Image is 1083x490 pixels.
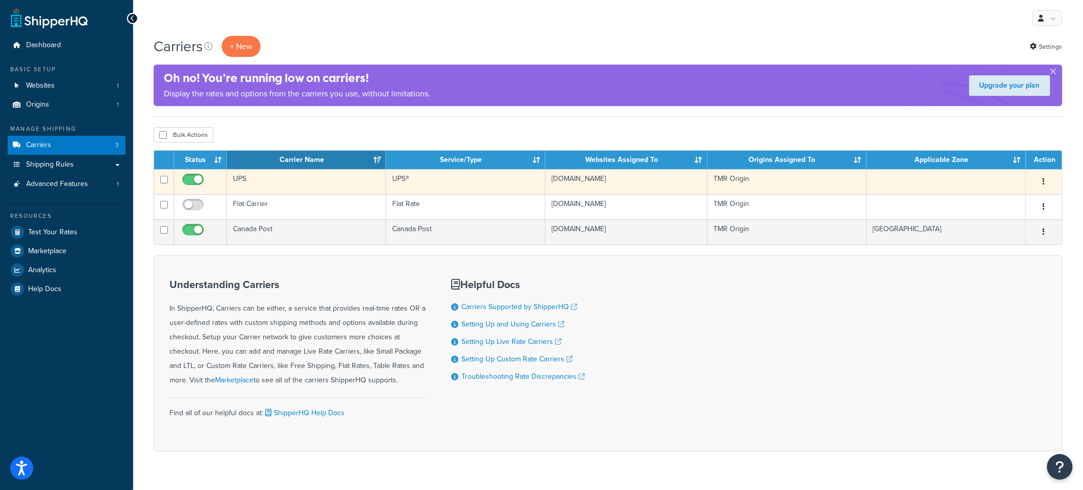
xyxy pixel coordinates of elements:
p: Display the rates and options from the carriers you use, without limitations. [164,87,430,101]
a: Upgrade your plan [969,75,1050,96]
li: Advanced Features [8,175,125,194]
span: 1 [117,81,119,90]
td: [DOMAIN_NAME] [545,219,707,244]
h3: Helpful Docs [451,279,585,290]
h1: Carriers [154,36,203,56]
a: Setting Up Live Rate Carriers [461,336,561,347]
span: Websites [26,81,55,90]
a: ShipperHQ Home [11,8,88,28]
td: UPS® [386,169,545,194]
button: Bulk Actions [154,127,214,142]
a: Settings [1030,39,1063,54]
span: Dashboard [26,41,61,50]
div: Manage Shipping [8,125,125,133]
a: Help Docs [8,280,125,298]
span: Marketplace [28,247,67,256]
span: Shipping Rules [26,160,74,169]
td: Flat Carrier [227,194,386,219]
span: Test Your Rates [28,228,77,237]
li: Carriers [8,136,125,155]
span: 3 [115,141,119,150]
div: Resources [8,212,125,220]
a: Setting Up and Using Carriers [461,319,564,330]
a: Origins 1 [8,95,125,114]
div: Basic Setup [8,65,125,74]
th: Action [1026,151,1062,169]
span: Advanced Features [26,180,88,189]
td: TMR Origin [708,169,867,194]
h4: Oh no! You’re running low on carriers! [164,70,430,87]
td: [DOMAIN_NAME] [545,169,707,194]
a: Shipping Rules [8,155,125,174]
a: Marketplace [8,242,125,260]
span: Carriers [26,141,51,150]
td: [GEOGRAPHIC_DATA] [867,219,1026,244]
td: TMR Origin [708,219,867,244]
th: Service/Type: activate to sort column ascending [386,151,545,169]
a: Carriers 3 [8,136,125,155]
span: Help Docs [28,285,61,294]
span: 1 [117,180,119,189]
div: In ShipperHQ, Carriers can be either, a service that provides real-time rates OR a user-defined r... [169,279,426,387]
span: Analytics [28,266,56,275]
a: Marketplace [215,375,253,385]
a: Analytics [8,261,125,279]
button: Open Resource Center [1047,454,1073,480]
span: 1 [117,100,119,109]
a: Troubleshooting Rate Discrepancies [461,371,585,382]
td: Canada Post [227,219,386,244]
h3: Understanding Carriers [169,279,426,290]
a: Setting Up Custom Rate Carriers [461,354,572,364]
td: Canada Post [386,219,545,244]
a: ShipperHQ Help Docs [263,407,345,418]
a: Websites 1 [8,76,125,95]
th: Websites Assigned To: activate to sort column ascending [545,151,707,169]
a: Carriers Supported by ShipperHQ [461,301,577,312]
td: TMR Origin [708,194,867,219]
th: Origins Assigned To: activate to sort column ascending [708,151,867,169]
a: Test Your Rates [8,223,125,241]
a: Dashboard [8,36,125,55]
a: Advanced Features 1 [8,175,125,194]
th: Status: activate to sort column ascending [174,151,227,169]
th: Carrier Name: activate to sort column ascending [227,151,386,169]
li: Origins [8,95,125,114]
button: + New [222,36,261,57]
th: Applicable Zone: activate to sort column ascending [867,151,1026,169]
td: [DOMAIN_NAME] [545,194,707,219]
td: Flat Rate [386,194,545,219]
div: Find all of our helpful docs at: [169,398,426,420]
li: Websites [8,76,125,95]
td: UPS [227,169,386,194]
span: Origins [26,100,49,109]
